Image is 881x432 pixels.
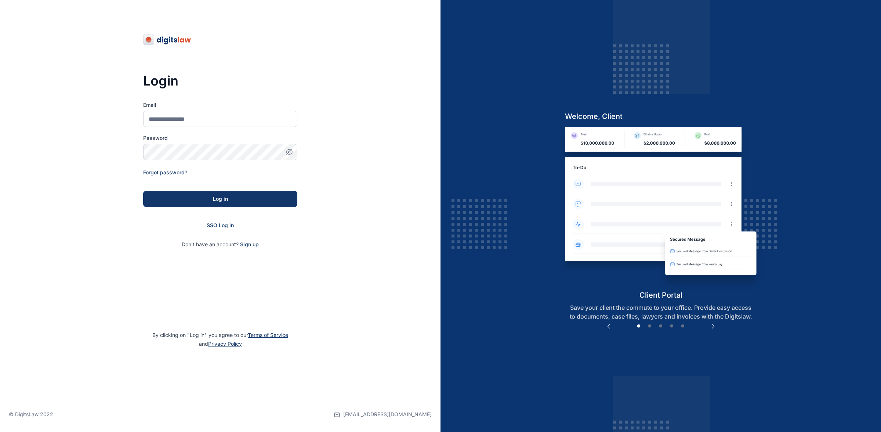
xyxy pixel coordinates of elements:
[9,331,432,348] p: By clicking on "Log in" you agree to our
[143,34,192,46] img: digitslaw-logo
[9,411,53,418] p: © DigitsLaw 2022
[143,169,187,175] a: Forgot password?
[208,341,242,347] a: Privacy Policy
[343,411,432,418] span: [EMAIL_ADDRESS][DOMAIN_NAME]
[635,323,642,330] button: 1
[646,323,653,330] button: 2
[207,222,234,228] a: SSO Log in
[679,323,686,330] button: 5
[559,303,763,321] p: Save your client the commute to your office. Provide easy access to documents, case files, lawyer...
[143,101,297,109] label: Email
[559,111,763,121] h5: welcome, client
[143,191,297,207] button: Log in
[559,290,763,300] h5: client portal
[240,241,259,247] a: Sign up
[605,323,612,330] button: Previous
[657,323,664,330] button: 3
[155,195,286,203] div: Log in
[668,323,675,330] button: 4
[143,73,297,88] h3: Login
[199,341,242,347] span: and
[248,332,288,338] a: Terms of Service
[710,323,717,330] button: Next
[143,241,297,248] p: Don't have an account?
[559,127,763,290] img: client-portal
[334,397,432,432] a: [EMAIL_ADDRESS][DOMAIN_NAME]
[143,134,297,142] label: Password
[240,241,259,248] span: Sign up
